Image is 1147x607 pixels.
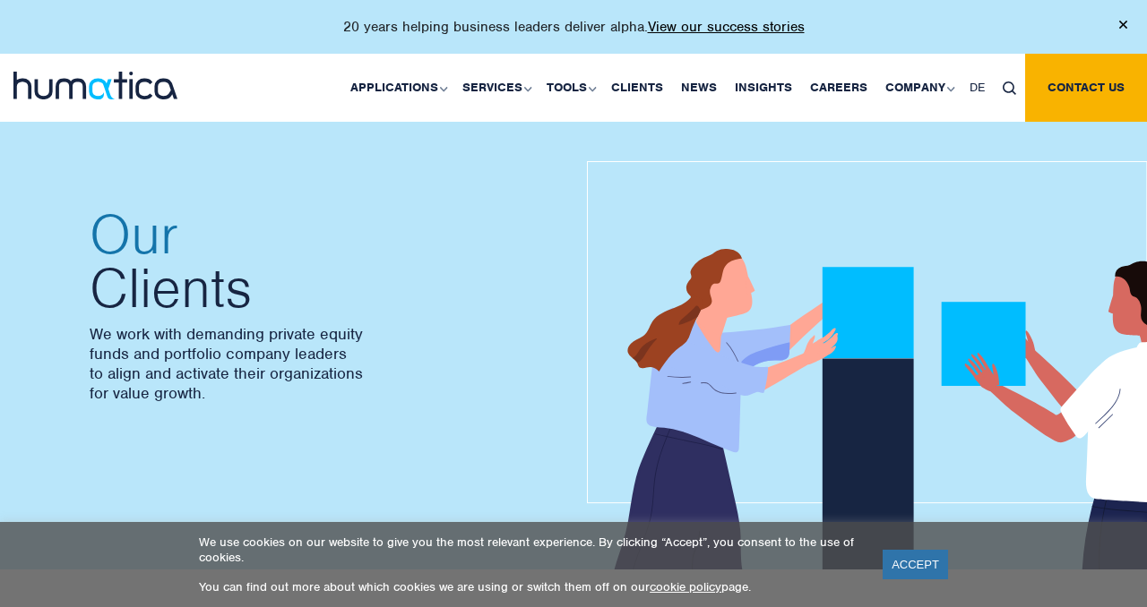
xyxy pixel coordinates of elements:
a: Applications [341,54,453,122]
p: 20 years helping business leaders deliver alpha. [343,18,805,36]
a: Services [453,54,538,122]
a: DE [961,54,994,122]
img: logo [13,72,177,99]
a: ACCEPT [883,550,948,579]
img: search_icon [1003,81,1016,95]
a: Company [876,54,961,122]
a: Clients [602,54,672,122]
p: We work with demanding private equity funds and portfolio company leaders to align and activate t... [90,324,556,403]
a: View our success stories [648,18,805,36]
a: News [672,54,726,122]
a: Careers [801,54,876,122]
a: cookie policy [650,579,721,594]
p: We use cookies on our website to give you the most relevant experience. By clicking “Accept”, you... [199,534,860,565]
a: Insights [726,54,801,122]
a: Contact us [1025,54,1147,122]
span: Our [90,208,556,261]
h2: Clients [90,208,556,315]
span: DE [970,80,985,95]
p: You can find out more about which cookies we are using or switch them off on our page. [199,579,860,594]
a: Tools [538,54,602,122]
